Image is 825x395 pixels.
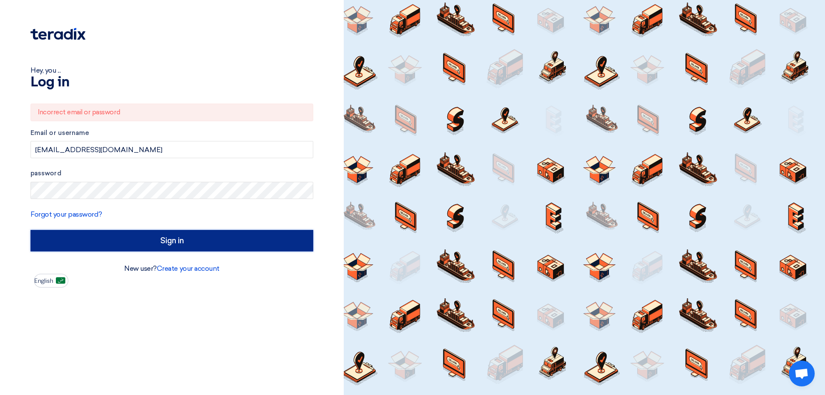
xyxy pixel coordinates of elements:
[31,66,61,74] font: Hey, you ...
[31,210,102,218] a: Forgot your password?
[31,230,313,251] input: Sign in
[56,277,65,284] img: ar-AR.png
[789,361,815,386] a: Open chat
[31,28,86,40] img: Teradix logo
[34,277,53,285] font: English
[124,264,157,273] font: New user?
[38,108,120,116] font: Incorrect email or password
[31,169,61,177] font: password
[157,264,220,273] a: Create your account
[31,76,69,89] font: Log in
[31,141,313,158] input: Enter your business email or username
[31,129,89,137] font: Email or username
[34,274,68,288] button: English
